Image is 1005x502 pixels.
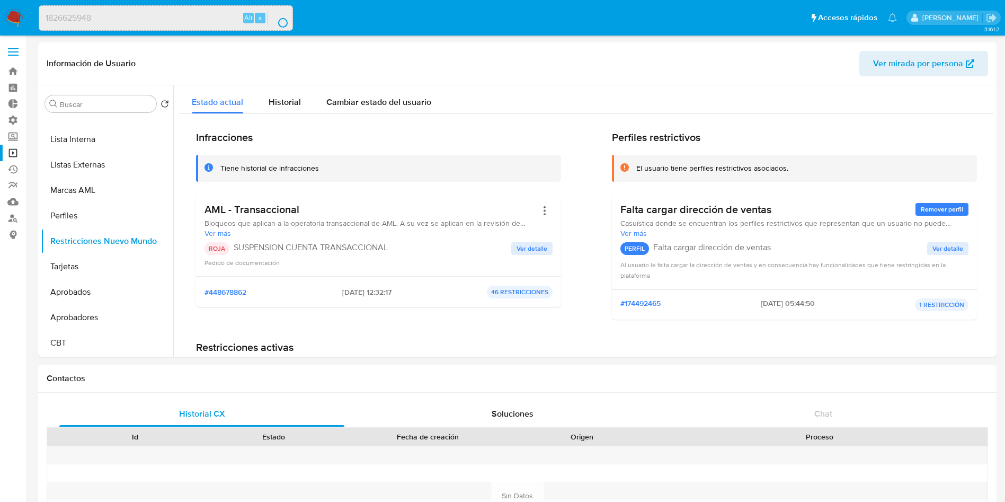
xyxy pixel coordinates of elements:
span: Alt [244,13,253,23]
span: Accesos rápidos [818,12,877,23]
span: Ver mirada por persona [873,51,963,76]
button: Listas Externas [41,152,173,178]
button: Volver al orden por defecto [161,100,169,111]
button: Restricciones Nuevo Mundo [41,228,173,254]
button: Aprobados [41,279,173,305]
span: Soluciones [492,408,533,420]
button: Lista Interna [41,127,173,152]
span: Chat [814,408,832,420]
button: Marcas AML [41,178,173,203]
div: Fecha de creación [351,431,505,442]
div: Id [73,431,197,442]
input: Buscar [60,100,152,109]
button: Perfiles [41,203,173,228]
a: Salir [986,12,997,23]
span: s [259,13,262,23]
button: Aprobadores [41,305,173,330]
div: Estado [212,431,336,442]
h1: Información de Usuario [47,58,136,69]
h1: Contactos [47,373,988,384]
div: Origen [520,431,644,442]
span: Historial CX [179,408,225,420]
button: Buscar [49,100,58,108]
button: Tarjetas [41,254,173,279]
div: Proceso [659,431,980,442]
button: search-icon [267,11,289,25]
a: Notificaciones [888,13,897,22]
p: gustavo.deseta@mercadolibre.com [922,13,982,23]
input: Buscar usuario o caso... [39,11,292,25]
button: CBT [41,330,173,356]
button: Ver mirada por persona [859,51,988,76]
